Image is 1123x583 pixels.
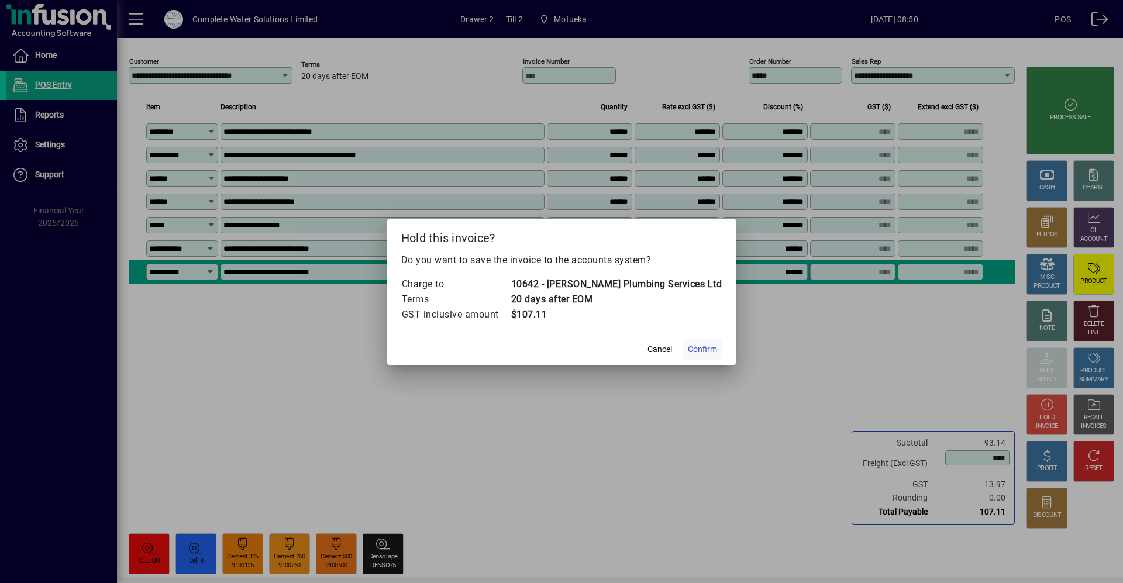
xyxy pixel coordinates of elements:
td: Charge to [401,277,511,292]
button: Cancel [641,339,678,360]
td: $107.11 [511,307,722,322]
td: Terms [401,292,511,307]
button: Confirm [683,339,722,360]
td: GST inclusive amount [401,307,511,322]
h2: Hold this invoice? [387,219,736,253]
span: Confirm [688,343,717,356]
span: Cancel [647,343,672,356]
p: Do you want to save the invoice to the accounts system? [401,253,722,267]
td: 20 days after EOM [511,292,722,307]
td: 10642 - [PERSON_NAME] Plumbing Services Ltd [511,277,722,292]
